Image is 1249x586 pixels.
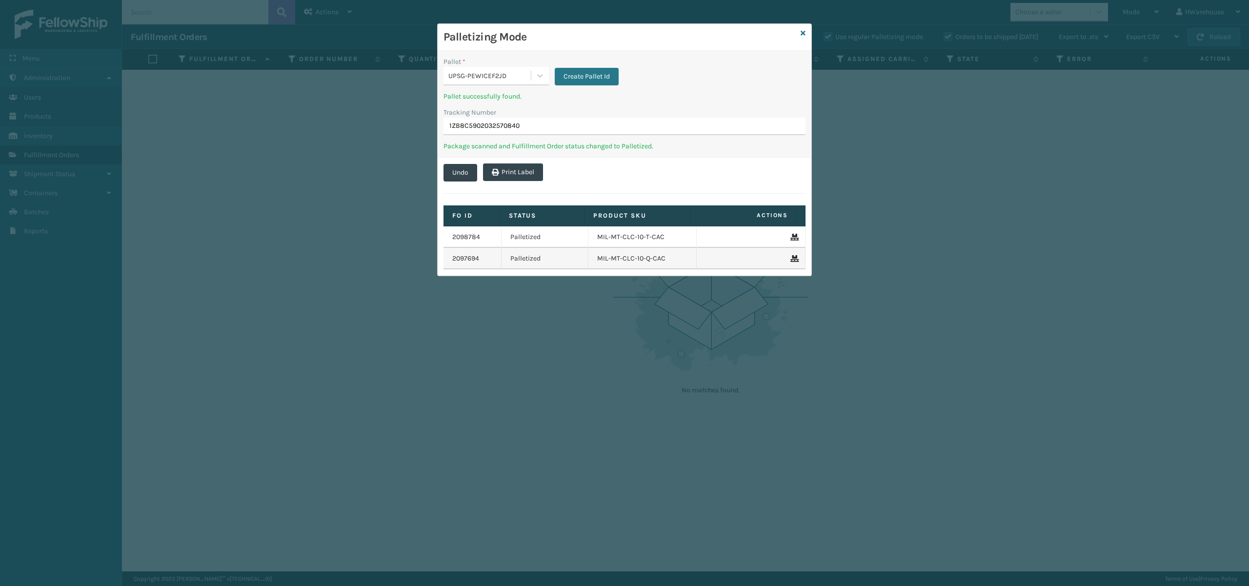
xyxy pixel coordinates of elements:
label: Status [509,211,576,220]
i: Remove From Pallet [790,255,796,262]
a: 2097694 [452,254,479,263]
p: Package scanned and Fulfillment Order status changed to Palletized. [443,141,806,151]
label: Product SKU [593,211,681,220]
div: UPSG-PEWICEF2JD [448,71,532,81]
span: Actions [693,207,794,223]
button: Create Pallet Id [555,68,619,85]
a: 2098784 [452,232,480,242]
td: MIL-MT-CLC-10-Q-CAC [588,248,697,269]
h3: Palletizing Mode [443,30,797,44]
p: Pallet successfully found. [443,91,619,101]
label: Pallet [443,57,465,67]
button: Print Label [483,163,543,181]
td: Palletized [502,226,588,248]
td: MIL-MT-CLC-10-T-CAC [588,226,697,248]
button: Undo [443,164,477,182]
label: Tracking Number [443,107,496,118]
td: Palletized [502,248,588,269]
i: Remove From Pallet [790,234,796,241]
label: Fo Id [452,211,491,220]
